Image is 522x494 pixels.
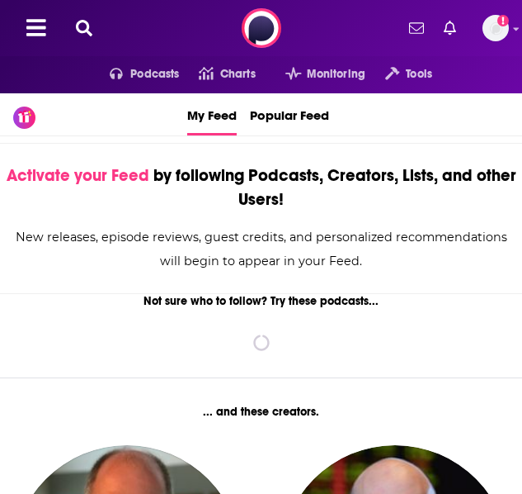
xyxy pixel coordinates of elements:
span: Tools [406,63,432,86]
span: Popular Feed [250,97,329,133]
button: open menu [266,61,365,88]
a: My Feed [187,93,237,135]
a: Popular Feed [250,93,329,135]
span: Activate your Feed [7,165,149,186]
div: New releases, episode reviews, guest credits, and personalized recommendations will begin to appe... [5,226,517,273]
div: by following Podcasts, Creators, Lists, and other Users! [5,164,517,211]
a: Charts [179,61,255,88]
a: Show notifications dropdown [402,14,430,42]
span: Monitoring [307,63,365,86]
span: Charts [220,63,256,86]
span: Podcasts [130,63,179,86]
img: Podchaser - Follow, Share and Rate Podcasts [242,8,281,48]
img: User Profile [482,15,509,41]
span: My Feed [187,97,237,133]
a: Show notifications dropdown [437,14,463,42]
button: open menu [365,61,432,88]
button: open menu [90,61,180,88]
a: Logged in as jbukowski [482,15,509,41]
svg: Add a profile image [497,15,509,26]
